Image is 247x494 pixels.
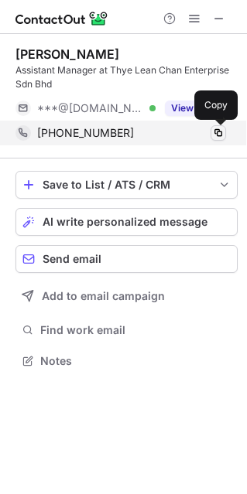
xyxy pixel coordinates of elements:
[165,101,226,116] button: Reveal Button
[37,126,134,140] span: [PHONE_NUMBER]
[43,179,211,191] div: Save to List / ATS / CRM
[40,323,232,337] span: Find work email
[40,354,232,368] span: Notes
[43,253,101,265] span: Send email
[15,319,238,341] button: Find work email
[15,171,238,199] button: save-profile-one-click
[42,290,165,302] span: Add to email campaign
[15,245,238,273] button: Send email
[15,46,119,62] div: [PERSON_NAME]
[15,9,108,28] img: ContactOut v5.3.10
[15,282,238,310] button: Add to email campaign
[15,350,238,372] button: Notes
[43,216,208,228] span: AI write personalized message
[15,63,238,91] div: Assistant Manager at Thye Lean Chan Enterprise Sdn Bhd
[15,208,238,236] button: AI write personalized message
[37,101,144,115] span: ***@[DOMAIN_NAME]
